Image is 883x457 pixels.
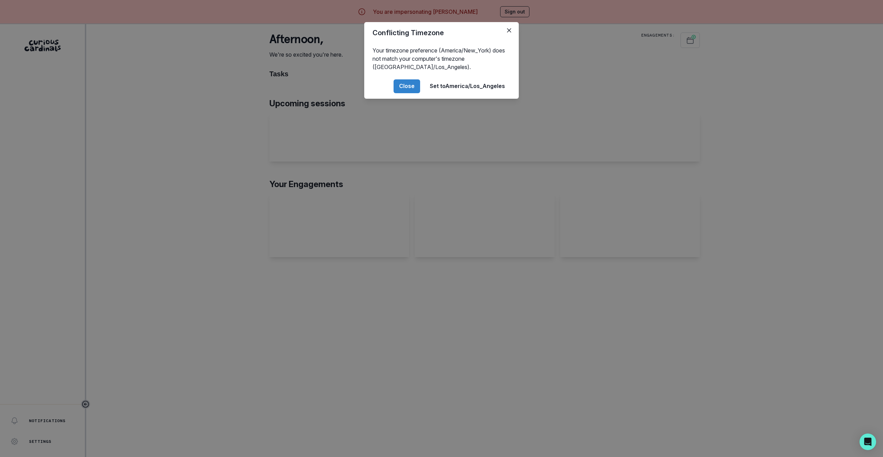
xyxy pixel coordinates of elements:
[364,22,519,43] header: Conflicting Timezone
[504,25,515,36] button: Close
[424,79,510,93] button: Set toAmerica/Los_Angeles
[394,79,420,93] button: Close
[860,434,876,450] div: Open Intercom Messenger
[364,43,519,74] div: Your timezone preference (America/New_York) does not match your computer's timezone ([GEOGRAPHIC_...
